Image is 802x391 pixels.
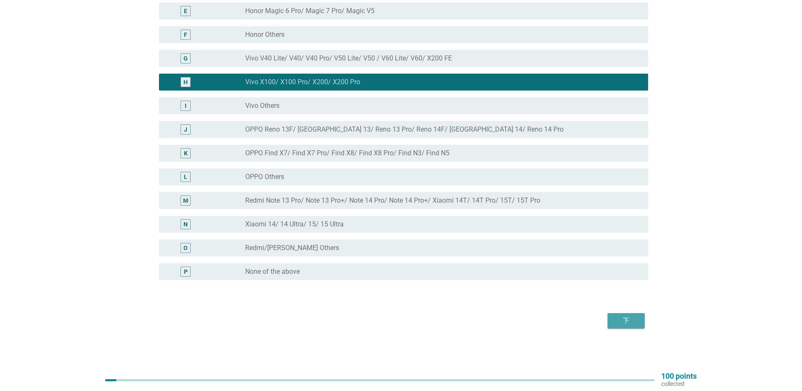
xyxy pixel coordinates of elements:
p: 100 points [661,372,697,380]
p: collected [661,380,697,388]
label: None of the above [245,267,300,276]
div: E [184,7,187,16]
div: M [183,196,188,205]
label: Vivo X100/ X100 Pro/ X200/ X200 Pro [245,78,360,86]
label: Vivo V40 Lite/ V40/ V40 Pro/ V50 Lite/ V50 / V60 Lite/ V60/ X200 FE [245,54,452,63]
div: O [183,244,188,253]
div: G [183,54,188,63]
div: L [184,173,187,182]
label: Honor Magic 6 Pro/ Magic 7 Pro/ Magic V5 [245,7,375,15]
div: N [183,220,188,229]
div: P [184,267,188,276]
label: OPPO Find X7/ Find X7 Pro/ Find X8/ Find X8 Pro/ Find N3/ Find N5 [245,149,449,157]
div: F [184,30,187,39]
button: 下 [608,313,645,328]
label: Redmi Note 13 Pro/ Note 13 Pro+/ Note 14 Pro/ Note 14 Pro+/ Xiaomi 14T/ 14T Pro/ 15T/ 15T Pro [245,196,540,205]
label: Honor Others [245,30,285,39]
label: OPPO Others [245,173,284,181]
label: Vivo Others [245,102,279,110]
div: K [184,149,188,158]
div: H [183,78,188,87]
label: Xiaomi 14/ 14 Ultra/ 15/ 15 Ultra [245,220,344,229]
div: 下 [614,316,638,326]
div: J [184,125,187,134]
label: Redmi/[PERSON_NAME] Others [245,244,339,252]
div: I [185,102,186,110]
label: OPPO Reno 13F/ [GEOGRAPHIC_DATA] 13/ Reno 13 Pro/ Reno 14F/ [GEOGRAPHIC_DATA] 14/ Reno 14 Pro [245,125,564,134]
